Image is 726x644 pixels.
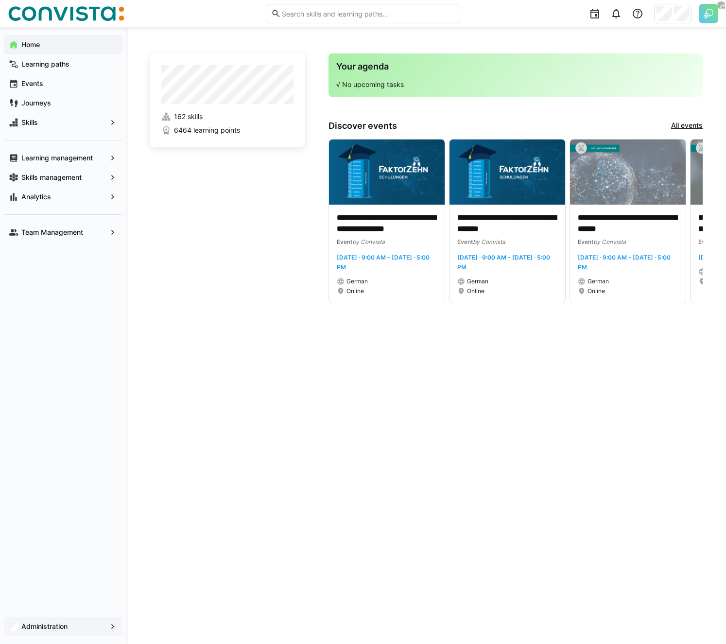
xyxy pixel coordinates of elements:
[593,238,626,245] span: by Convista
[352,238,385,245] span: by Convista
[337,238,352,245] span: Event
[570,139,686,205] img: image
[671,121,703,131] a: All events
[467,287,484,295] span: Online
[457,238,473,245] span: Event
[161,112,294,122] a: 162 skills
[328,121,397,131] h3: Discover events
[467,278,488,285] span: German
[346,287,364,295] span: Online
[174,112,203,122] span: 162 skills
[473,238,505,245] span: by Convista
[588,278,609,285] span: German
[449,139,565,205] img: image
[588,287,605,295] span: Online
[174,125,240,135] span: 6464 learning points
[337,254,430,271] span: [DATE] · 9:00 AM - [DATE] · 5:00 PM
[336,61,695,72] h3: Your agenda
[578,254,671,271] span: [DATE] · 9:00 AM - [DATE] · 5:00 PM
[346,278,368,285] span: German
[336,80,695,89] p: √ No upcoming tasks
[578,238,593,245] span: Event
[457,254,550,271] span: [DATE] · 9:00 AM - [DATE] · 5:00 PM
[329,139,445,205] img: image
[281,9,455,18] input: Search skills and learning paths…
[698,238,714,245] span: Event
